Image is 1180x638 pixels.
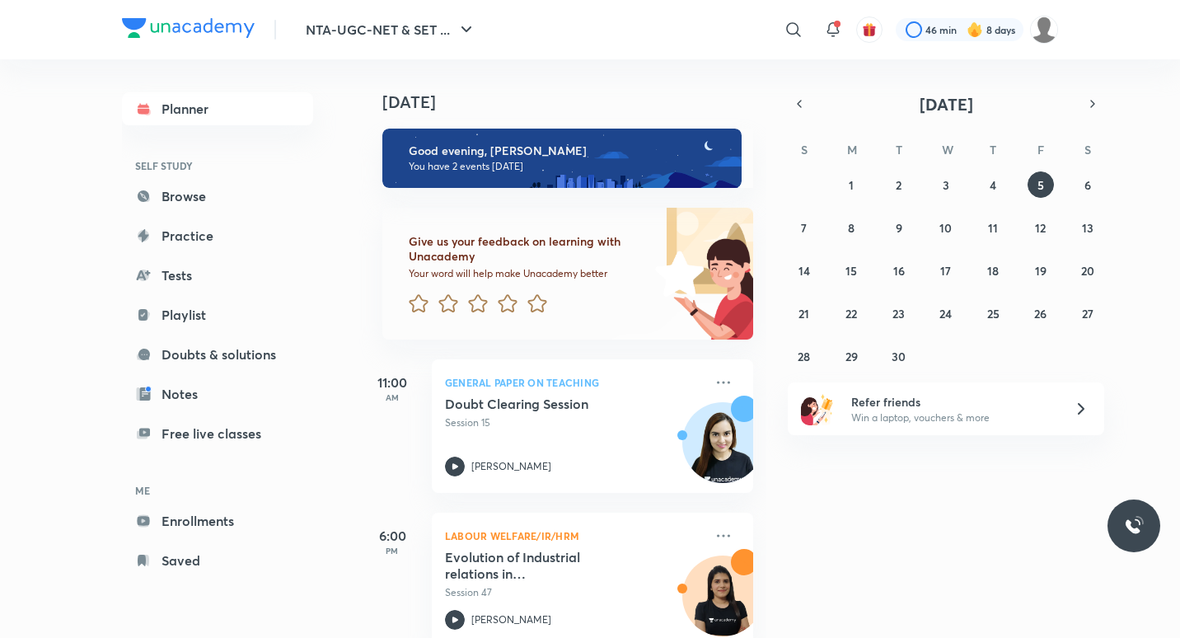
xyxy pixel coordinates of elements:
[359,392,425,402] p: AM
[1028,257,1054,284] button: September 19, 2025
[847,142,857,157] abbr: Monday
[798,349,810,364] abbr: September 28, 2025
[1084,177,1091,193] abbr: September 6, 2025
[848,220,855,236] abbr: September 8, 2025
[382,129,742,188] img: evening
[445,415,704,430] p: Session 15
[122,180,313,213] a: Browse
[933,257,959,284] button: September 17, 2025
[943,177,949,193] abbr: September 3, 2025
[980,214,1006,241] button: September 11, 2025
[599,208,753,340] img: feedback_image
[359,373,425,392] h5: 11:00
[122,298,313,331] a: Playlist
[122,504,313,537] a: Enrollments
[122,544,313,577] a: Saved
[851,410,1054,425] p: Win a laptop, vouchers & more
[791,300,817,326] button: September 21, 2025
[933,171,959,198] button: September 3, 2025
[886,300,912,326] button: September 23, 2025
[471,612,551,627] p: [PERSON_NAME]
[382,92,770,112] h4: [DATE]
[1034,306,1047,321] abbr: September 26, 2025
[990,142,996,157] abbr: Thursday
[798,263,810,279] abbr: September 14, 2025
[409,160,727,173] p: You have 2 events [DATE]
[445,526,704,546] p: Labour Welfare/IR/HRM
[939,306,952,321] abbr: September 24, 2025
[980,300,1006,326] button: September 25, 2025
[122,338,313,371] a: Doubts & solutions
[122,219,313,252] a: Practice
[801,392,834,425] img: referral
[886,171,912,198] button: September 2, 2025
[1075,257,1101,284] button: September 20, 2025
[886,214,912,241] button: September 9, 2025
[892,306,905,321] abbr: September 23, 2025
[122,18,255,38] img: Company Logo
[1028,171,1054,198] button: September 5, 2025
[409,267,649,280] p: Your word will help make Unacademy better
[987,306,1000,321] abbr: September 25, 2025
[445,396,650,412] h5: Doubt Clearing Session
[893,263,905,279] abbr: September 16, 2025
[987,263,999,279] abbr: September 18, 2025
[838,214,864,241] button: September 8, 2025
[856,16,883,43] button: avatar
[811,92,1081,115] button: [DATE]
[838,343,864,369] button: September 29, 2025
[1082,220,1093,236] abbr: September 13, 2025
[967,21,983,38] img: streak
[122,259,313,292] a: Tests
[933,214,959,241] button: September 10, 2025
[988,220,998,236] abbr: September 11, 2025
[845,263,857,279] abbr: September 15, 2025
[886,343,912,369] button: September 30, 2025
[791,343,817,369] button: September 28, 2025
[862,22,877,37] img: avatar
[838,257,864,284] button: September 15, 2025
[1037,177,1044,193] abbr: September 5, 2025
[1035,220,1046,236] abbr: September 12, 2025
[791,257,817,284] button: September 14, 2025
[471,459,551,474] p: [PERSON_NAME]
[359,546,425,556] p: PM
[849,177,854,193] abbr: September 1, 2025
[892,349,906,364] abbr: September 30, 2025
[445,549,650,582] h5: Evolution of Industrial relations in India
[1075,300,1101,326] button: September 27, 2025
[122,417,313,450] a: Free live classes
[359,526,425,546] h5: 6:00
[1028,300,1054,326] button: September 26, 2025
[1075,171,1101,198] button: September 6, 2025
[920,93,973,115] span: [DATE]
[896,177,901,193] abbr: September 2, 2025
[933,300,959,326] button: September 24, 2025
[122,476,313,504] h6: ME
[1084,142,1091,157] abbr: Saturday
[838,171,864,198] button: September 1, 2025
[409,143,727,158] h6: Good evening, [PERSON_NAME]
[1082,306,1093,321] abbr: September 27, 2025
[683,411,762,490] img: Avatar
[801,220,807,236] abbr: September 7, 2025
[122,152,313,180] h6: SELF STUDY
[1037,142,1044,157] abbr: Friday
[798,306,809,321] abbr: September 21, 2025
[1081,263,1094,279] abbr: September 20, 2025
[845,306,857,321] abbr: September 22, 2025
[409,234,649,264] h6: Give us your feedback on learning with Unacademy
[445,585,704,600] p: Session 47
[122,92,313,125] a: Planner
[1075,214,1101,241] button: September 13, 2025
[1028,214,1054,241] button: September 12, 2025
[1030,16,1058,44] img: ravleen kaur
[838,300,864,326] button: September 22, 2025
[1035,263,1047,279] abbr: September 19, 2025
[940,263,951,279] abbr: September 17, 2025
[851,393,1054,410] h6: Refer friends
[445,373,704,392] p: General Paper on Teaching
[122,18,255,42] a: Company Logo
[1124,516,1144,536] img: ttu
[801,142,808,157] abbr: Sunday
